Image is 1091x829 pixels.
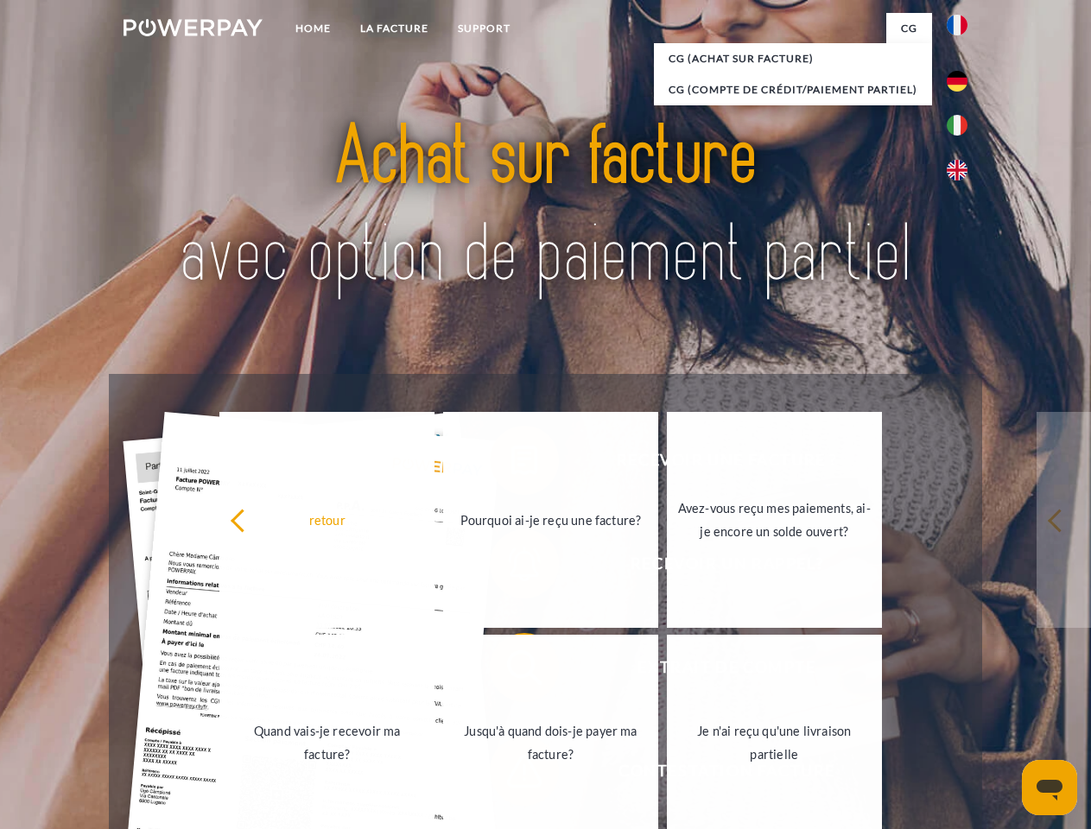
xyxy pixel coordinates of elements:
div: Quand vais-je recevoir ma facture? [230,719,424,766]
iframe: Bouton de lancement de la fenêtre de messagerie [1022,760,1077,815]
a: Support [443,13,525,44]
div: retour [230,508,424,531]
a: CG (achat sur facture) [654,43,932,74]
a: CG [886,13,932,44]
img: logo-powerpay-white.svg [124,19,263,36]
img: title-powerpay_fr.svg [165,83,926,331]
div: Pourquoi ai-je reçu une facture? [454,508,648,531]
img: it [947,115,967,136]
div: Jusqu'à quand dois-je payer ma facture? [454,719,648,766]
a: CG (Compte de crédit/paiement partiel) [654,74,932,105]
div: Avez-vous reçu mes paiements, ai-je encore un solde ouvert? [677,497,872,543]
div: Je n'ai reçu qu'une livraison partielle [677,719,872,766]
img: en [947,160,967,180]
img: de [947,71,967,92]
img: fr [947,15,967,35]
a: LA FACTURE [346,13,443,44]
a: Avez-vous reçu mes paiements, ai-je encore un solde ouvert? [667,412,882,628]
a: Home [281,13,346,44]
